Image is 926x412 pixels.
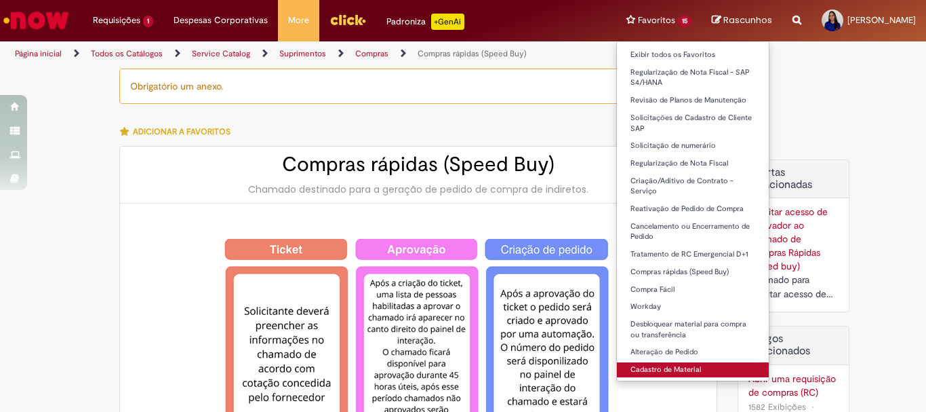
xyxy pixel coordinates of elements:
[617,93,769,108] a: Revisão de Planos de Manutenção
[847,14,916,26] span: [PERSON_NAME]
[617,202,769,217] a: Reativação de Pedido de Compra
[133,126,230,137] span: Adicionar a Favoritos
[617,138,769,153] a: Solicitação de numerário
[712,14,772,27] a: Rascunhos
[143,16,153,27] span: 1
[748,333,839,357] h3: Artigos relacionados
[617,48,769,62] a: Exibir todos os Favoritos
[617,65,769,90] a: Regularização de Nota Fiscal - SAP S4/HANA
[723,14,772,26] span: Rascunhos
[418,48,527,59] a: Compras rápidas (Speed Buy)
[748,273,839,301] div: Chamado para solicitar acesso de aprovador ao ticket de Speed buy
[617,362,769,377] a: Cadastro de Material
[748,206,828,272] a: Solicitar acesso de aprovador ao chamado de Compras Rápidas (Speed buy)
[134,183,703,196] div: Chamado destinado para a geração de pedido de compra de indiretos.
[134,153,703,176] h2: Compras rápidas (Speed Buy)
[174,14,268,27] span: Despesas Corporativas
[617,111,769,136] a: Solicitações de Cadastro de Cliente SAP
[119,69,717,104] div: Obrigatório um anexo.
[617,156,769,171] a: Regularização de Nota Fiscal
[617,282,769,297] a: Compra Fácil
[288,14,309,27] span: More
[355,48,388,59] a: Compras
[15,48,62,59] a: Página inicial
[748,372,839,399] a: Abrir uma requisição de compras (RC)
[617,345,769,360] a: Alteração de Pedido
[279,48,326,59] a: Suprimentos
[638,14,675,27] span: Favoritos
[192,48,250,59] a: Service Catalog
[119,117,238,146] button: Adicionar a Favoritos
[617,299,769,314] a: Workday
[10,41,607,67] ul: Trilhas de página
[617,247,769,262] a: Tratamento de RC Emergencial D+1
[1,7,71,34] img: ServiceNow
[617,317,769,342] a: Desbloquear material para compra ou transferência
[678,16,691,27] span: 15
[91,48,163,59] a: Todos os Catálogos
[386,14,464,30] div: Padroniza
[738,160,849,312] div: Ofertas Relacionadas
[329,10,366,30] img: click_logo_yellow_360x200.png
[93,14,140,27] span: Requisições
[617,265,769,280] a: Compras rápidas (Speed Buy)
[748,167,839,191] h2: Ofertas Relacionadas
[617,174,769,199] a: Criação/Aditivo de Contrato - Serviço
[616,41,769,381] ul: Favoritos
[617,219,769,244] a: Cancelamento ou Encerramento de Pedido
[431,14,464,30] p: +GenAi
